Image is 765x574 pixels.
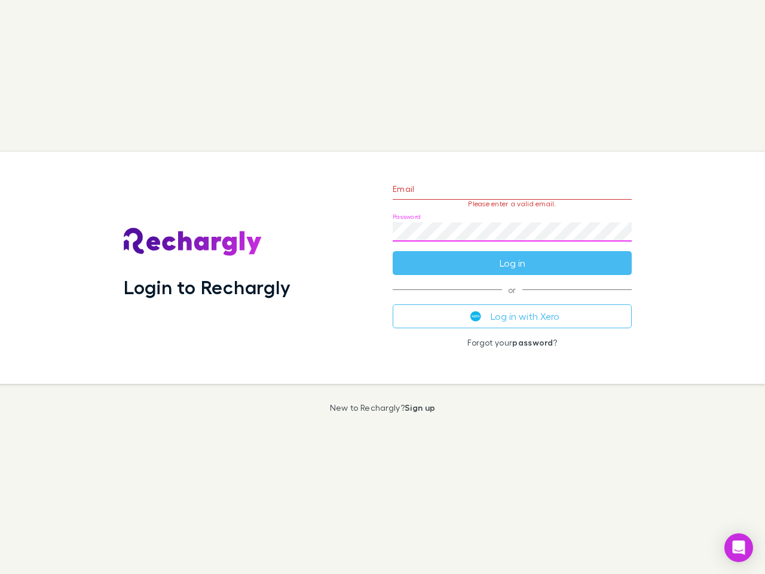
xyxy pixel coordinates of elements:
[393,212,421,221] label: Password
[724,533,753,562] div: Open Intercom Messenger
[393,200,632,208] p: Please enter a valid email.
[393,251,632,275] button: Log in
[470,311,481,322] img: Xero's logo
[124,228,262,257] img: Rechargly's Logo
[393,304,632,328] button: Log in with Xero
[124,276,290,298] h1: Login to Rechargly
[393,338,632,347] p: Forgot your ?
[512,337,553,347] a: password
[393,289,632,290] span: or
[330,403,436,413] p: New to Rechargly?
[405,402,435,413] a: Sign up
